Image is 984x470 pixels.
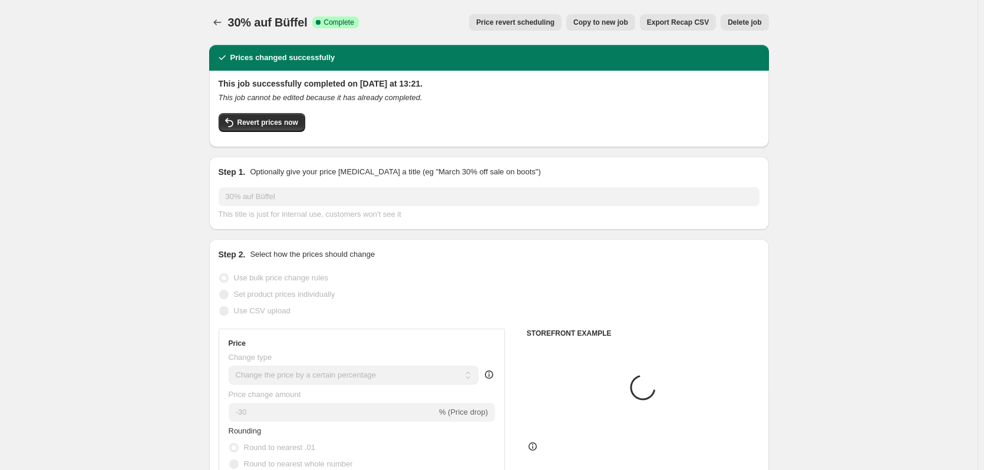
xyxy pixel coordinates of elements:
[229,403,437,422] input: -15
[640,14,716,31] button: Export Recap CSV
[219,210,401,219] span: This title is just for internal use, customers won't see it
[229,426,262,435] span: Rounding
[250,249,375,260] p: Select how the prices should change
[234,306,290,315] span: Use CSV upload
[566,14,635,31] button: Copy to new job
[229,339,246,348] h3: Price
[219,187,760,206] input: 30% off holiday sale
[230,52,335,64] h2: Prices changed successfully
[483,369,495,380] div: help
[219,93,422,102] i: This job cannot be edited because it has already completed.
[219,249,246,260] h2: Step 2.
[234,290,335,299] span: Set product prices individually
[229,353,272,362] span: Change type
[234,273,328,282] span: Use bulk price change rules
[244,443,315,452] span: Round to nearest .01
[324,18,354,27] span: Complete
[219,113,305,132] button: Revert prices now
[237,118,298,127] span: Revert prices now
[721,14,768,31] button: Delete job
[219,78,760,90] h2: This job successfully completed on [DATE] at 13:21.
[647,18,709,27] span: Export Recap CSV
[209,14,226,31] button: Price change jobs
[527,329,760,338] h6: STOREFRONT EXAMPLE
[228,16,308,29] span: 30% auf Büffel
[439,408,488,416] span: % (Price drop)
[219,166,246,178] h2: Step 1.
[469,14,562,31] button: Price revert scheduling
[573,18,628,27] span: Copy to new job
[244,459,353,468] span: Round to nearest whole number
[476,18,554,27] span: Price revert scheduling
[229,390,301,399] span: Price change amount
[250,166,540,178] p: Optionally give your price [MEDICAL_DATA] a title (eg "March 30% off sale on boots")
[728,18,761,27] span: Delete job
